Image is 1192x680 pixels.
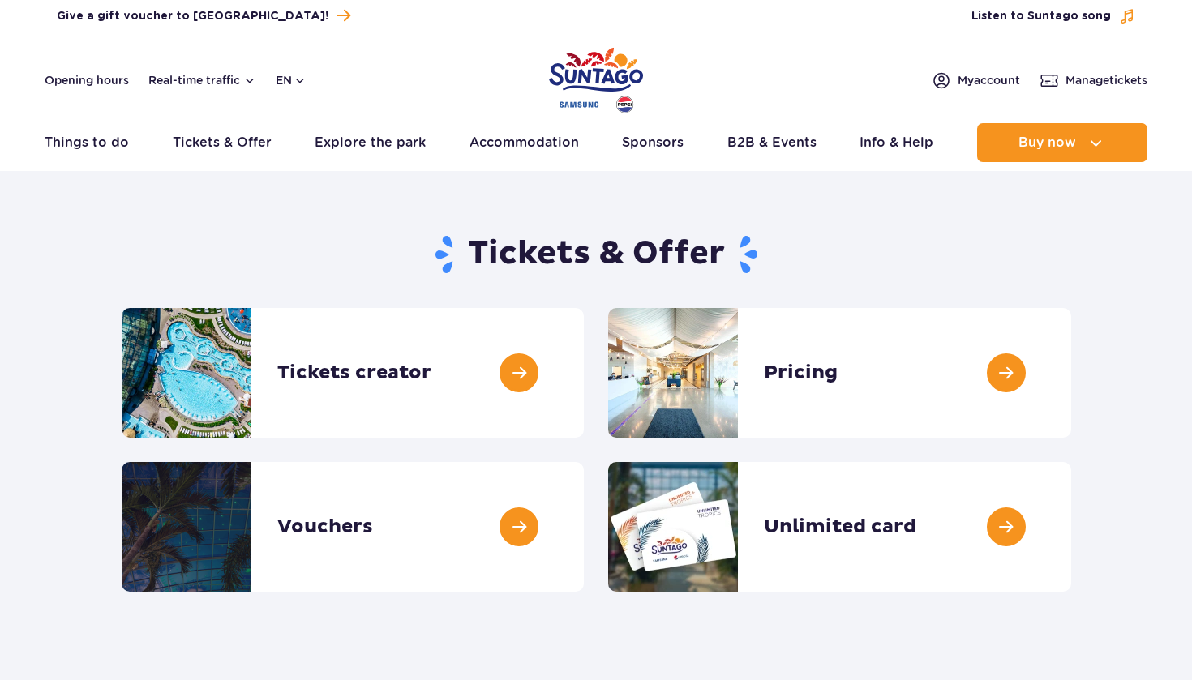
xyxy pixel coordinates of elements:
a: Give a gift voucher to [GEOGRAPHIC_DATA]! [57,5,350,27]
button: Listen to Suntago song [971,8,1135,24]
a: Tickets & Offer [173,123,272,162]
a: Info & Help [860,123,933,162]
button: Real-time traffic [148,74,256,87]
span: Buy now [1018,135,1076,150]
a: Explore the park [315,123,426,162]
button: Buy now [977,123,1147,162]
a: Park of Poland [549,41,643,115]
a: Myaccount [932,71,1020,90]
button: en [276,72,307,88]
a: Sponsors [622,123,684,162]
a: Things to do [45,123,129,162]
a: Managetickets [1040,71,1147,90]
a: Opening hours [45,72,129,88]
h1: Tickets & Offer [122,233,1071,276]
span: Listen to Suntago song [971,8,1111,24]
a: Accommodation [470,123,579,162]
a: B2B & Events [727,123,817,162]
span: My account [958,72,1020,88]
span: Give a gift voucher to [GEOGRAPHIC_DATA]! [57,8,328,24]
span: Manage tickets [1066,72,1147,88]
